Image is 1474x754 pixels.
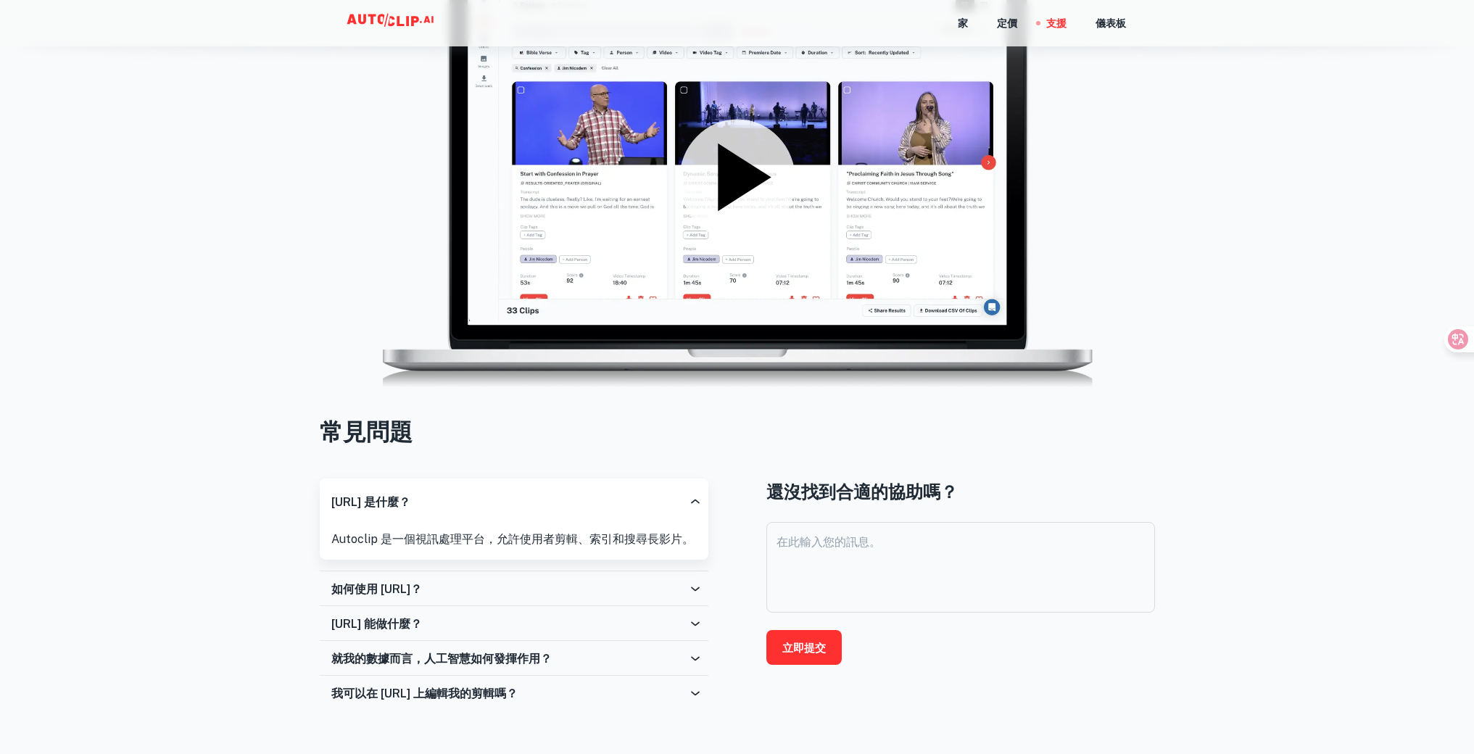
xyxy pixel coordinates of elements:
font: 儀表板 [1096,18,1126,30]
div: 如何使用 [URL]？ [320,571,708,606]
div: 我可以在 [URL] 上編輯我的剪輯嗎？ [320,676,708,710]
font: 支援 [1046,18,1067,30]
div: [URL] 能做什麼？ [320,606,708,641]
button: 立即提交 [766,630,842,665]
font: [URL] 能做什麼？ [331,617,422,631]
font: 定價 [997,18,1017,30]
font: 就我的數據而言，人工智慧如何發揮作用？ [331,652,552,666]
font: 立即提交 [782,642,826,654]
font: [URL] 是什麼？ [331,495,410,509]
font: 還沒找到合適的協助嗎？ [766,481,958,502]
font: 如何使用 [URL]？ [331,582,422,596]
font: 常見問題 [320,418,413,445]
font: 我可以在 [URL] 上編輯我的剪輯嗎？ [331,687,518,700]
font: 家 [958,18,968,30]
div: [URL] 是什麼？ [320,478,708,525]
div: 就我的數據而言，人工智慧如何發揮作用？ [320,641,708,676]
font: Autoclip 是一個視訊處理平台，允許使用者剪輯、索引和搜尋長影片。 [331,532,694,546]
